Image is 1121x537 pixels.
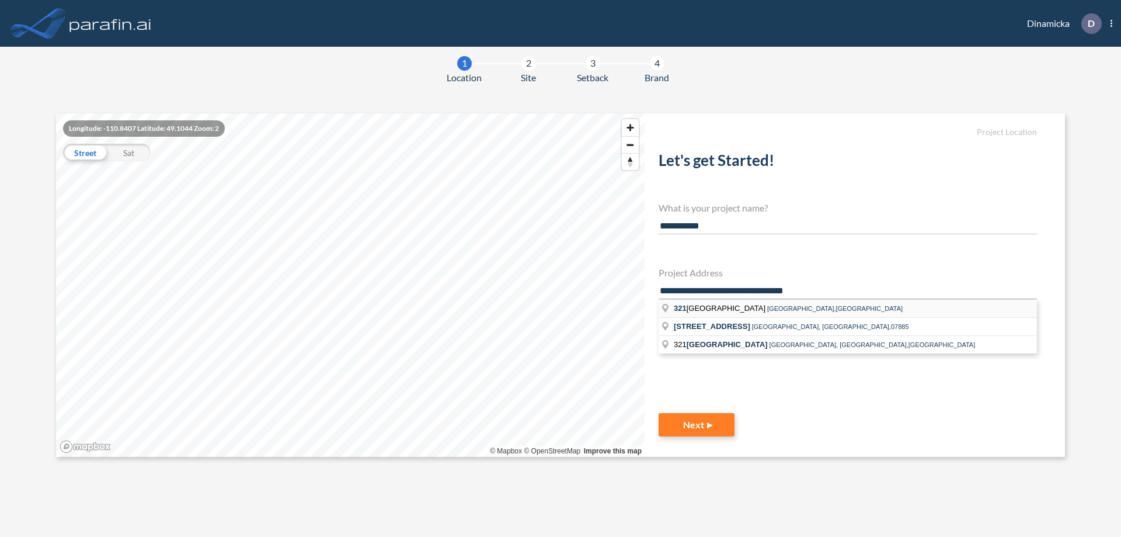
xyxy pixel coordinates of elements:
[584,447,642,455] a: Improve this map
[770,341,976,348] span: [GEOGRAPHIC_DATA], [GEOGRAPHIC_DATA],[GEOGRAPHIC_DATA]
[524,447,580,455] a: OpenStreetMap
[659,202,1037,213] h4: What is your project name?
[659,151,1037,174] h2: Let's get Started!
[645,71,669,85] span: Brand
[521,56,536,71] div: 2
[622,136,639,153] button: Zoom out
[674,304,767,313] span: [GEOGRAPHIC_DATA]
[63,120,225,137] div: Longitude: -110.8407 Latitude: 49.1044 Zoom: 2
[622,137,639,153] span: Zoom out
[56,113,645,457] canvas: Map
[659,413,734,436] button: Next
[659,267,1037,278] h4: Project Address
[457,56,472,71] div: 1
[490,447,522,455] a: Mapbox
[521,71,536,85] span: Site
[767,305,903,312] span: [GEOGRAPHIC_DATA],[GEOGRAPHIC_DATA]
[63,144,107,161] div: Street
[622,153,639,170] button: Reset bearing to north
[674,340,770,349] span: 321
[107,144,151,161] div: Sat
[622,154,639,170] span: Reset bearing to north
[1088,18,1095,29] p: D
[577,71,608,85] span: Setback
[674,322,750,331] span: [STREET_ADDRESS]
[674,304,687,313] span: 321
[622,119,639,136] button: Zoom in
[1009,13,1112,34] div: Dinamicka
[586,56,600,71] div: 3
[659,127,1037,137] h5: Project Location
[650,56,664,71] div: 4
[60,440,111,453] a: Mapbox homepage
[67,12,154,35] img: logo
[687,340,768,349] span: [GEOGRAPHIC_DATA]
[447,71,482,85] span: Location
[752,323,909,330] span: [GEOGRAPHIC_DATA], [GEOGRAPHIC_DATA],07885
